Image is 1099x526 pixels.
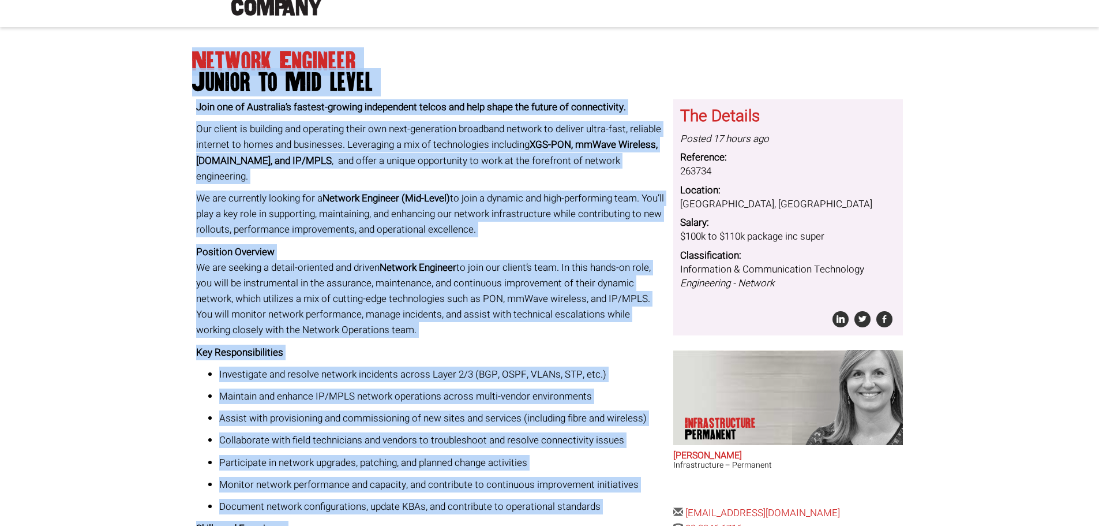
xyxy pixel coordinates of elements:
[680,132,769,146] i: Posted 17 hours ago
[680,216,896,230] dt: Salary:
[680,165,896,178] dd: 263734
[680,108,896,126] h3: The Details
[680,263,896,291] dd: Information & Communication Technology
[196,245,275,259] strong: Position Overview
[673,451,903,461] h2: [PERSON_NAME]
[322,191,450,206] strong: Network Engineer (Mid-Level)
[685,429,753,441] span: Permanent
[380,260,456,275] strong: Network Engineer
[192,72,907,93] span: Junior to Mid level
[196,345,283,360] strong: Key Responsibilities
[792,350,903,445] img: Amanda Evans's Our Infrastructure Permanent
[196,100,626,114] strong: Join one of Australia’s fastest-growing independent telcos and help shape the future of connectiv...
[219,432,665,448] p: Collaborate with field technicians and vendors to troubleshoot and resolve connectivity issues
[196,137,658,167] strong: XGS-PON, mmWave Wireless, [DOMAIN_NAME], and IP/MPLS
[685,417,753,441] p: Infrastructure
[680,151,896,165] dt: Reference:
[219,499,665,514] p: Document network configurations, update KBAs, and contribute to operational standards
[219,389,665,404] p: Maintain and enhance IP/MPLS network operations across multi-vendor environments
[196,244,665,338] p: We are seeking a detail-oriented and driven to join our client’s team. In this hands-on role, you...
[219,477,665,493] p: Monitor network performance and capacity, and contribute to continuous improvement initiatives
[196,191,665,238] p: We are currently looking for a to join a dynamic and high-performing team. You’ll play a key role...
[680,197,896,211] dd: [GEOGRAPHIC_DATA], [GEOGRAPHIC_DATA]
[219,455,665,471] p: Participate in network upgrades, patching, and planned change activities
[192,51,907,93] h1: Network Engineer
[196,121,665,184] p: Our client is building and operating their own next-generation broadband network to deliver ultra...
[680,249,896,263] dt: Classification:
[680,184,896,197] dt: Location:
[680,230,896,244] dd: $100k to $110k package inc super
[219,411,665,426] p: Assist with provisioning and commissioning of new sites and services (including fibre and wireless)
[685,506,840,520] a: [EMAIL_ADDRESS][DOMAIN_NAME]
[680,276,774,290] i: Engineering - Network
[673,461,903,469] h3: Infrastructure – Permanent
[219,367,665,382] p: Investigate and resolve network incidents across Layer 2/3 (BGP, OSPF, VLANs, STP, etc.)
